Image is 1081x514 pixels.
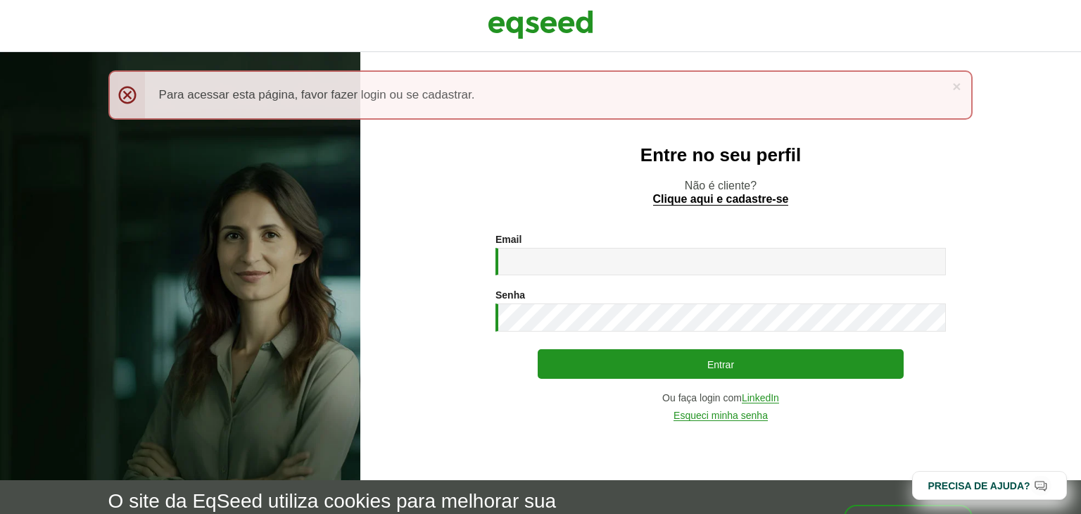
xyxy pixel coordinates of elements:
[388,179,1053,206] p: Não é cliente?
[108,70,973,120] div: Para acessar esta página, favor fazer login ou se cadastrar.
[495,290,525,300] label: Senha
[653,194,789,206] a: Clique aqui e cadastre-se
[495,393,946,403] div: Ou faça login com
[952,79,961,94] a: ×
[742,393,779,403] a: LinkedIn
[388,145,1053,165] h2: Entre no seu perfil
[495,234,521,244] label: Email
[538,349,904,379] button: Entrar
[674,410,768,421] a: Esqueci minha senha
[488,7,593,42] img: EqSeed Logo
